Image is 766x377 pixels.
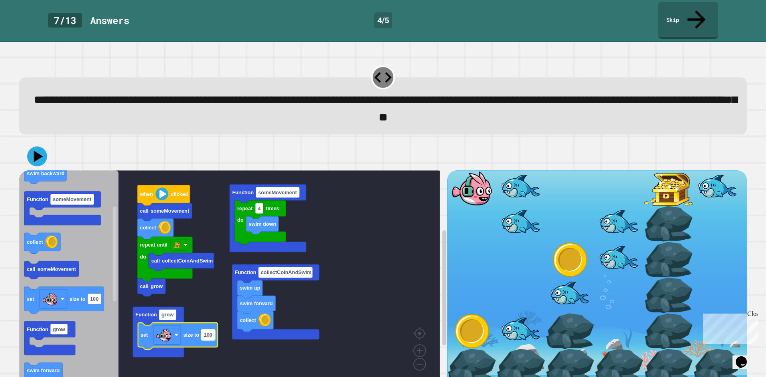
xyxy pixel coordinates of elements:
[732,345,758,369] iframe: chat widget
[27,196,48,202] text: Function
[53,326,65,332] text: grow
[237,205,253,211] text: repeat
[232,189,254,195] text: Function
[240,317,256,323] text: collect
[150,208,189,214] text: someMovement
[140,208,148,214] text: call
[261,269,312,275] text: collectCoinAndSwim
[266,205,279,211] text: times
[90,296,99,302] text: 100
[162,257,213,263] text: collectCoinAndSwim
[140,283,148,289] text: call
[140,191,153,197] text: when
[237,217,244,223] text: do
[183,332,199,338] text: size to
[27,326,48,332] text: Function
[171,191,188,197] text: clicked
[140,254,146,260] text: do
[27,266,35,272] text: call
[249,221,276,227] text: swim down
[27,367,60,373] text: swim forward
[27,239,43,245] text: collect
[140,332,148,338] text: set
[27,296,34,302] text: set
[27,170,65,176] text: swim backward
[240,285,260,291] text: swim up
[90,13,129,28] div: Answer s
[258,189,297,195] text: someMovement
[38,266,76,272] text: someMovement
[235,269,256,275] text: Function
[48,13,82,28] div: 7 / 13
[240,300,273,306] text: swim forward
[658,2,718,39] a: Skip
[700,310,758,344] iframe: chat widget
[140,242,168,248] text: repeat until
[162,312,174,318] text: grow
[258,205,261,211] text: 4
[69,296,85,302] text: size to
[53,196,91,202] text: someMovement
[374,12,392,28] div: 4 / 5
[151,257,160,263] text: call
[140,225,156,231] text: collect
[150,283,163,289] text: grow
[3,3,55,51] div: Chat with us now!Close
[204,332,212,338] text: 100
[135,312,157,318] text: Function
